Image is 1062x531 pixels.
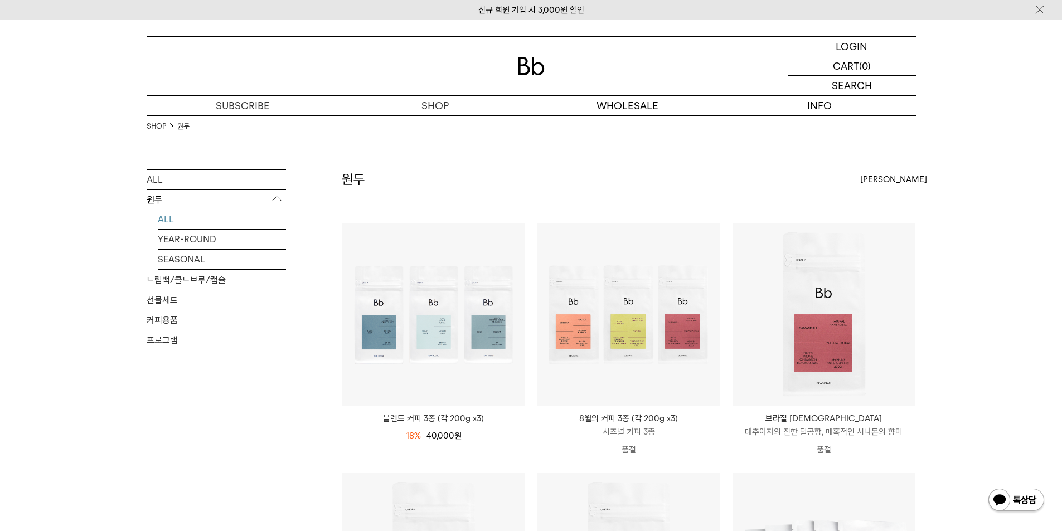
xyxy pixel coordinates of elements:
a: 브라질 [DEMOGRAPHIC_DATA] 대추야자의 진한 달콤함, 매혹적인 시나몬의 향미 [733,412,915,439]
p: 브라질 [DEMOGRAPHIC_DATA] [733,412,915,425]
p: 원두 [147,190,286,210]
img: 카카오톡 채널 1:1 채팅 버튼 [987,488,1045,514]
img: 로고 [518,57,545,75]
p: CART [833,56,859,75]
a: ALL [147,170,286,189]
p: 대추야자의 진한 달콤함, 매혹적인 시나몬의 향미 [733,425,915,439]
a: 커피용품 [147,310,286,330]
a: CART (0) [788,56,916,76]
p: 품절 [733,439,915,461]
a: 프로그램 [147,330,286,350]
a: 선물세트 [147,290,286,310]
span: 원 [454,431,462,441]
a: SUBSCRIBE [147,96,339,115]
p: LOGIN [836,37,867,56]
a: SEASONAL [158,250,286,269]
a: 신규 회원 가입 시 3,000원 할인 [478,5,584,15]
a: SHOP [339,96,531,115]
p: INFO [724,96,916,115]
a: 원두 [177,121,190,132]
p: 품절 [537,439,720,461]
p: 8월의 커피 3종 (각 200g x3) [537,412,720,425]
a: 블렌드 커피 3종 (각 200g x3) [342,412,525,425]
a: ALL [158,210,286,229]
a: YEAR-ROUND [158,230,286,249]
div: 18% [406,429,421,442]
h2: 원두 [342,170,365,189]
a: 8월의 커피 3종 (각 200g x3) 시즈널 커피 3종 [537,412,720,439]
span: 40,000 [426,431,462,441]
p: SEARCH [832,76,872,95]
img: 브라질 사맘바이아 [733,223,915,406]
p: (0) [859,56,871,75]
p: WHOLESALE [531,96,724,115]
p: 시즈널 커피 3종 [537,425,720,439]
span: [PERSON_NAME] [860,173,927,186]
a: LOGIN [788,37,916,56]
img: 블렌드 커피 3종 (각 200g x3) [342,223,525,406]
a: SHOP [147,121,166,132]
img: 8월의 커피 3종 (각 200g x3) [537,223,720,406]
a: 드립백/콜드브루/캡슐 [147,270,286,290]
